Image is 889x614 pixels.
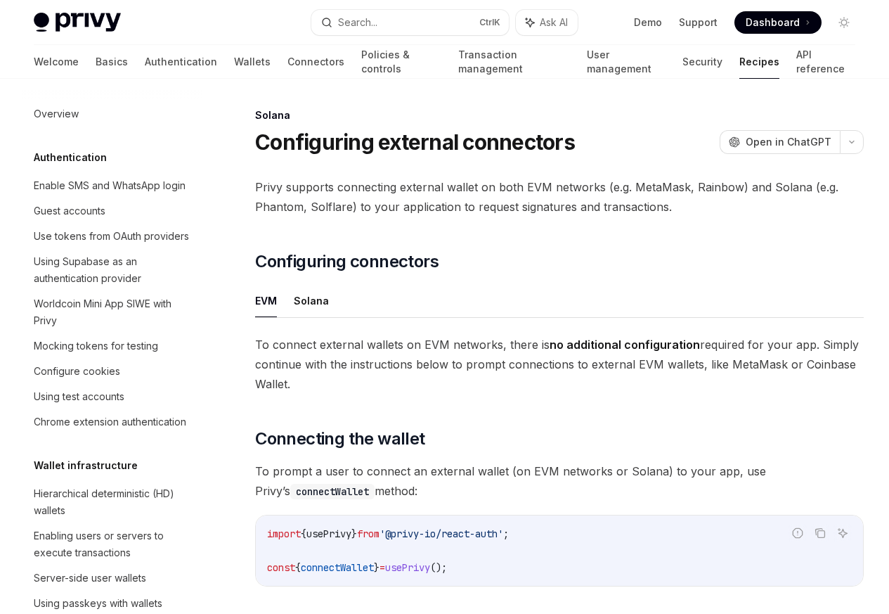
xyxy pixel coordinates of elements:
span: usePrivy [385,561,430,574]
div: Worldcoin Mini App SIWE with Privy [34,295,194,329]
a: Enabling users or servers to execute transactions [22,523,202,565]
a: Basics [96,45,128,79]
span: const [267,561,295,574]
div: Enable SMS and WhatsApp login [34,177,186,194]
a: Chrome extension authentication [22,409,202,435]
code: connectWallet [290,484,375,499]
button: Search...CtrlK [311,10,509,35]
div: Using passkeys with wallets [34,595,162,612]
a: Worldcoin Mini App SIWE with Privy [22,291,202,333]
a: Server-side user wallets [22,565,202,591]
div: Use tokens from OAuth providers [34,228,189,245]
div: Server-side user wallets [34,570,146,587]
button: Toggle dark mode [833,11,855,34]
span: from [357,527,379,540]
span: usePrivy [306,527,351,540]
a: API reference [796,45,855,79]
a: Guest accounts [22,198,202,224]
span: Open in ChatGPT [746,135,831,149]
span: Privy supports connecting external wallet on both EVM networks (e.g. MetaMask, Rainbow) and Solan... [255,177,864,217]
button: Ask AI [516,10,578,35]
button: Open in ChatGPT [720,130,840,154]
span: } [351,527,357,540]
span: ; [503,527,509,540]
button: Report incorrect code [789,524,807,542]
div: Mocking tokens for testing [34,338,158,354]
button: Ask AI [833,524,852,542]
span: Ctrl K [479,17,500,28]
div: Solana [255,108,864,122]
div: Using test accounts [34,388,124,405]
span: import [267,527,301,540]
h5: Wallet infrastructure [34,457,138,474]
span: (); [430,561,447,574]
img: light logo [34,13,121,32]
h5: Authentication [34,149,107,166]
a: Use tokens from OAuth providers [22,224,202,249]
a: Recipes [739,45,779,79]
span: To prompt a user to connect an external wallet (on EVM networks or Solana) to your app, use Privy... [255,461,864,501]
span: Ask AI [540,15,568,30]
span: { [295,561,301,574]
span: = [379,561,385,574]
span: } [374,561,379,574]
div: Hierarchical deterministic (HD) wallets [34,485,194,519]
a: Welcome [34,45,79,79]
a: Demo [634,15,662,30]
a: Hierarchical deterministic (HD) wallets [22,481,202,523]
strong: no additional configuration [550,338,700,352]
a: Using test accounts [22,384,202,409]
a: Using Supabase as an authentication provider [22,249,202,291]
a: Security [682,45,722,79]
a: Transaction management [458,45,569,79]
h1: Configuring external connectors [255,129,575,155]
span: Connecting the wallet [255,428,424,450]
div: Guest accounts [34,203,105,219]
a: Connectors [287,45,344,79]
a: Support [679,15,718,30]
div: Chrome extension authentication [34,414,186,430]
a: Authentication [145,45,217,79]
div: Search... [338,14,377,31]
button: Solana [294,284,329,317]
a: Mocking tokens for testing [22,333,202,359]
div: Configure cookies [34,363,120,380]
a: User management [587,45,666,79]
span: '@privy-io/react-auth' [379,527,503,540]
button: Copy the contents from the code block [811,524,829,542]
a: Enable SMS and WhatsApp login [22,173,202,198]
span: Dashboard [746,15,800,30]
span: { [301,527,306,540]
a: Configure cookies [22,359,202,384]
a: Policies & controls [361,45,441,79]
span: connectWallet [301,561,374,574]
a: Overview [22,101,202,127]
div: Using Supabase as an authentication provider [34,253,194,287]
a: Wallets [234,45,271,79]
span: To connect external wallets on EVM networks, there is required for your app. Simply continue with... [255,335,864,394]
button: EVM [255,284,277,317]
span: Configuring connectors [255,250,439,273]
div: Overview [34,105,79,122]
a: Dashboard [734,11,822,34]
div: Enabling users or servers to execute transactions [34,527,194,561]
